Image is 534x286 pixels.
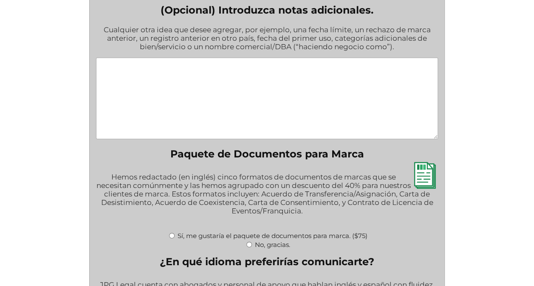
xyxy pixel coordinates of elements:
[178,232,367,240] label: Sí, me gustaría el paquete de documentos para marca. ($75)
[170,148,364,160] legend: Paquete de Documentos para Marca
[160,255,374,268] legend: ¿En qué idioma preferirías comunicarte?
[411,162,438,189] img: Paquete de Documentos para Marca
[96,4,438,16] label: (Opcional) Introduzca notas adicionales.
[96,20,438,58] div: Cualquier otra idea que desee agregar, por ejemplo, una fecha límite, un rechazo de marca anterio...
[96,167,438,230] div: Hemos redactado (en inglés) cinco formatos de documentos de marcas que se necesitan comúnmente y ...
[255,241,290,249] label: No, gracias.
